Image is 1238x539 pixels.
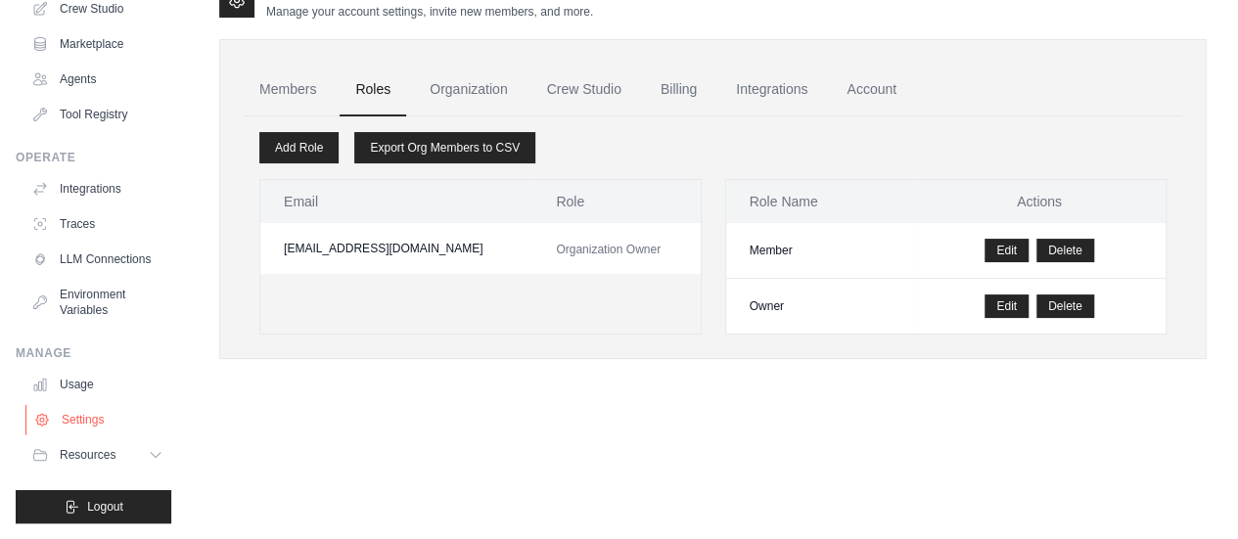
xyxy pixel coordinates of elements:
button: Logout [16,490,171,523]
a: Marketplace [23,28,171,60]
span: Resources [60,447,115,463]
button: Delete [1036,294,1094,318]
th: Email [260,180,532,223]
th: Actions [913,180,1166,223]
a: Billing [645,64,712,116]
a: Members [244,64,332,116]
a: Edit [985,239,1029,262]
a: Integrations [720,64,823,116]
a: Settings [25,404,173,435]
td: Member [726,223,913,279]
a: Agents [23,64,171,95]
th: Role [532,180,700,223]
td: Owner [726,279,913,335]
a: Account [831,64,912,116]
div: Operate [16,150,171,165]
button: Delete [1036,239,1094,262]
a: Edit [985,294,1029,318]
a: Export Org Members to CSV [354,132,535,163]
td: [EMAIL_ADDRESS][DOMAIN_NAME] [260,223,532,274]
span: Organization Owner [556,243,661,256]
span: Logout [87,499,123,515]
a: Usage [23,369,171,400]
a: Organization [414,64,523,116]
a: Crew Studio [531,64,637,116]
a: LLM Connections [23,244,171,275]
th: Role Name [726,180,913,223]
a: Add Role [259,132,339,163]
p: Manage your account settings, invite new members, and more. [266,4,593,20]
a: Traces [23,208,171,240]
a: Environment Variables [23,279,171,326]
div: Manage [16,345,171,361]
a: Integrations [23,173,171,204]
button: Resources [23,439,171,471]
a: Roles [340,64,406,116]
a: Tool Registry [23,99,171,130]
